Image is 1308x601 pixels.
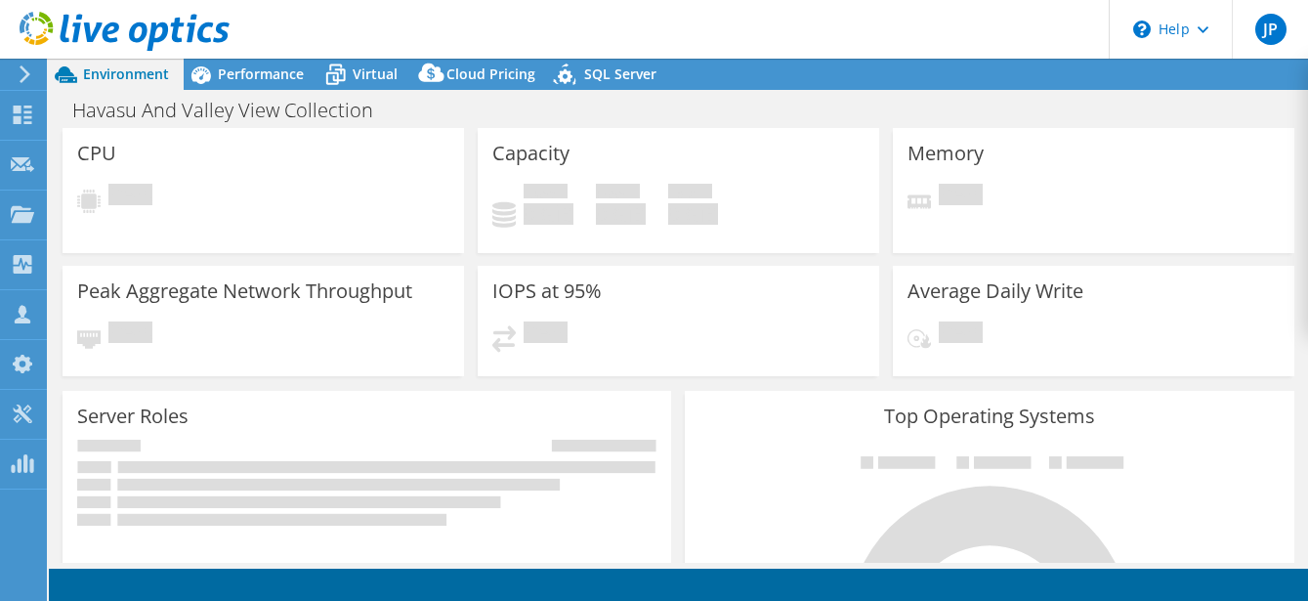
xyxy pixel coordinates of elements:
span: Total [668,184,712,203]
h4: 0 GiB [668,203,718,225]
svg: \n [1133,21,1151,38]
h3: CPU [77,143,116,164]
span: Virtual [353,64,398,83]
span: Environment [83,64,169,83]
span: Pending [108,322,152,348]
h3: Peak Aggregate Network Throughput [77,280,412,302]
span: Pending [939,322,983,348]
h3: Server Roles [77,406,189,427]
span: Pending [524,322,568,348]
h3: Average Daily Write [907,280,1083,302]
span: JP [1255,14,1287,45]
span: Performance [218,64,304,83]
span: Cloud Pricing [446,64,535,83]
span: Used [524,184,568,203]
h4: 0 GiB [524,203,573,225]
h3: IOPS at 95% [492,280,602,302]
span: Pending [108,184,152,210]
span: Pending [939,184,983,210]
span: SQL Server [584,64,656,83]
h4: 0 GiB [596,203,646,225]
h3: Memory [907,143,984,164]
h3: Capacity [492,143,570,164]
h3: Top Operating Systems [699,406,1279,427]
span: Free [596,184,640,203]
h1: Havasu And Valley View Collection [63,100,403,121]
